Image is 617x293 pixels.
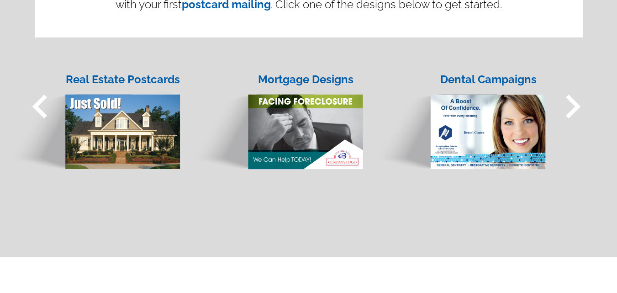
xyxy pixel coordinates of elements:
[430,71,547,88] div: Dental Campaigns
[3,60,185,170] a: Real Estate Postcards
[549,83,596,130] span: keyboard_arrow_right
[16,83,64,130] span: keyboard_arrow_left
[368,60,551,170] a: Dental Campaigns
[248,71,364,88] div: Mortgage Designs
[190,76,364,170] img: mortgage.png
[7,76,181,170] img: postcard-1.png
[185,60,368,170] a: Mortgage Designs
[65,71,181,88] div: Real Estate Postcards
[372,76,546,170] img: dental.png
